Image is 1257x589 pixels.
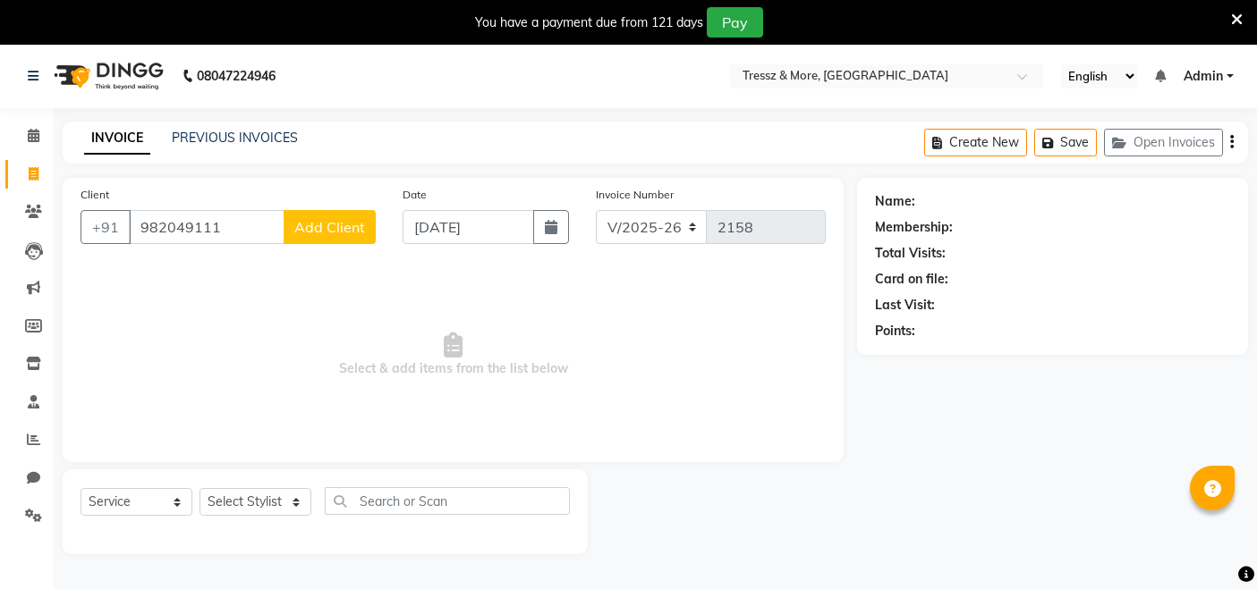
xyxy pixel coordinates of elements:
[875,244,946,263] div: Total Visits:
[294,218,365,236] span: Add Client
[81,265,826,444] span: Select & add items from the list below
[875,270,948,289] div: Card on file:
[475,13,703,32] div: You have a payment due from 121 days
[1184,67,1223,86] span: Admin
[875,192,915,211] div: Name:
[875,218,953,237] div: Membership:
[875,296,935,315] div: Last Visit:
[1182,517,1239,571] iframe: chat widget
[403,187,427,203] label: Date
[596,187,674,203] label: Invoice Number
[325,487,570,515] input: Search or Scan
[707,7,763,38] button: Pay
[81,210,131,244] button: +91
[924,129,1027,156] button: Create New
[46,51,168,101] img: logo
[84,122,150,155] a: INVOICE
[197,51,276,101] b: 08047224946
[129,210,285,244] input: Search by Name/Mobile/Email/Code
[1034,129,1097,156] button: Save
[81,187,109,203] label: Client
[172,130,298,146] a: PREVIOUS INVOICES
[1104,129,1223,156] button: Open Invoices
[875,322,915,341] div: Points:
[284,210,376,244] button: Add Client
